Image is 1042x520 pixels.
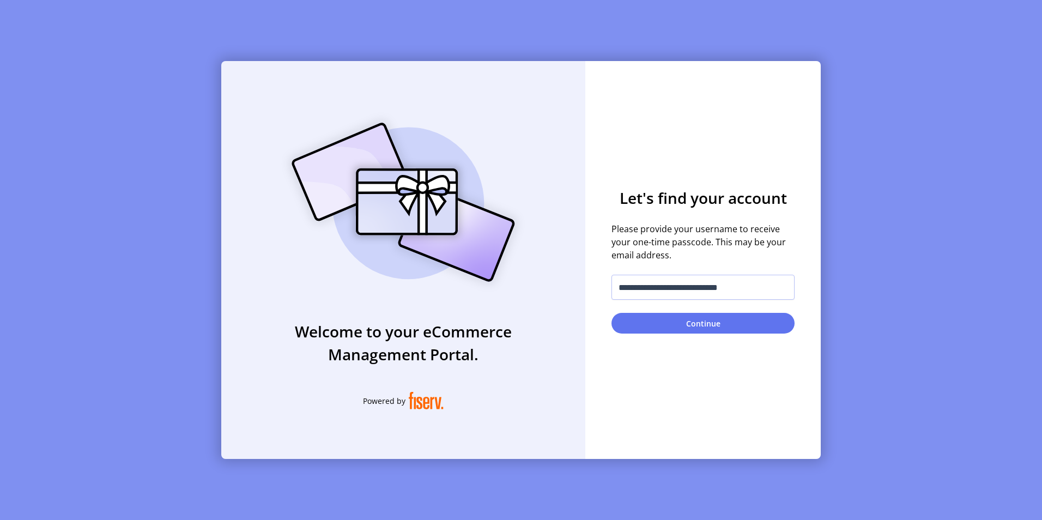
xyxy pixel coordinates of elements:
img: card_Illustration.svg [275,111,531,294]
span: Please provide your username to receive your one-time passcode. This may be your email address. [611,222,795,262]
h3: Let's find your account [611,186,795,209]
h3: Welcome to your eCommerce Management Portal. [221,320,585,366]
button: Continue [611,313,795,334]
span: Powered by [363,395,405,407]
